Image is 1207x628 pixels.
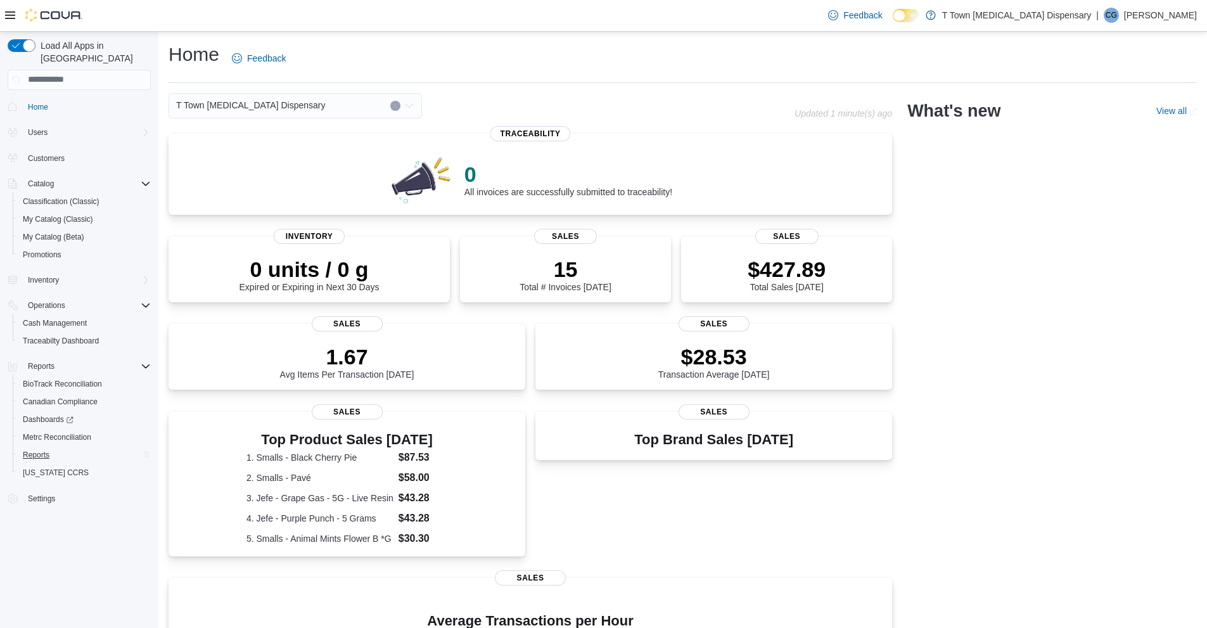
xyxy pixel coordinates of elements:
[18,376,151,392] span: BioTrack Reconciliation
[13,411,156,428] a: Dashboards
[3,271,156,289] button: Inventory
[823,3,887,28] a: Feedback
[404,101,414,111] button: Open list of options
[23,272,64,288] button: Inventory
[748,257,826,282] p: $427.89
[679,404,750,420] span: Sales
[399,470,447,485] dd: $58.00
[23,250,61,260] span: Promotions
[274,229,345,244] span: Inventory
[13,193,156,210] button: Classification (Classic)
[13,314,156,332] button: Cash Management
[464,162,672,187] p: 0
[495,570,566,586] span: Sales
[169,42,219,67] h1: Home
[28,275,59,285] span: Inventory
[23,490,151,506] span: Settings
[13,464,156,482] button: [US_STATE] CCRS
[28,127,48,138] span: Users
[23,397,98,407] span: Canadian Compliance
[246,471,393,484] dt: 2. Smalls - Pavé
[23,414,73,425] span: Dashboards
[3,175,156,193] button: Catalog
[18,412,79,427] a: Dashboards
[23,150,151,166] span: Customers
[13,428,156,446] button: Metrc Reconciliation
[28,179,54,189] span: Catalog
[18,194,105,209] a: Classification (Classic)
[23,450,49,460] span: Reports
[399,511,447,526] dd: $43.28
[1104,8,1119,23] div: Capri Gibbs
[18,229,89,245] a: My Catalog (Beta)
[23,491,60,506] a: Settings
[1156,106,1197,116] a: View allExternal link
[23,359,60,374] button: Reports
[3,297,156,314] button: Operations
[390,101,400,111] button: Clear input
[534,229,597,244] span: Sales
[13,246,156,264] button: Promotions
[18,430,151,445] span: Metrc Reconciliation
[1189,108,1197,115] svg: External link
[3,357,156,375] button: Reports
[23,379,102,389] span: BioTrack Reconciliation
[35,39,151,65] span: Load All Apps in [GEOGRAPHIC_DATA]
[18,212,151,227] span: My Catalog (Classic)
[1124,8,1197,23] p: [PERSON_NAME]
[25,9,82,22] img: Cova
[18,465,151,480] span: Washington CCRS
[18,447,151,463] span: Reports
[18,376,107,392] a: BioTrack Reconciliation
[399,450,447,465] dd: $87.53
[23,432,91,442] span: Metrc Reconciliation
[13,375,156,393] button: BioTrack Reconciliation
[18,247,151,262] span: Promotions
[23,232,84,242] span: My Catalog (Beta)
[23,359,151,374] span: Reports
[464,162,672,197] div: All invoices are successfully submitted to traceability!
[23,298,70,313] button: Operations
[748,257,826,292] div: Total Sales [DATE]
[23,125,53,140] button: Users
[239,257,380,292] div: Expired or Expiring in Next 30 Days
[18,430,96,445] a: Metrc Reconciliation
[388,154,454,205] img: 0
[18,465,94,480] a: [US_STATE] CCRS
[23,176,59,191] button: Catalog
[312,404,383,420] span: Sales
[3,149,156,167] button: Customers
[755,229,819,244] span: Sales
[3,489,156,508] button: Settings
[490,126,571,141] span: Traceability
[18,247,67,262] a: Promotions
[23,318,87,328] span: Cash Management
[1106,8,1117,23] span: CG
[658,344,770,369] p: $28.53
[520,257,611,292] div: Total # Invoices [DATE]
[246,432,447,447] h3: Top Product Sales [DATE]
[23,151,70,166] a: Customers
[13,332,156,350] button: Traceabilty Dashboard
[18,194,151,209] span: Classification (Classic)
[280,344,414,380] div: Avg Items Per Transaction [DATE]
[13,393,156,411] button: Canadian Compliance
[176,98,325,113] span: T Town [MEDICAL_DATA] Dispensary
[246,512,393,525] dt: 4. Jefe - Purple Punch - 5 Grams
[634,432,793,447] h3: Top Brand Sales [DATE]
[23,176,151,191] span: Catalog
[1096,8,1099,23] p: |
[843,9,882,22] span: Feedback
[28,153,65,163] span: Customers
[3,98,156,116] button: Home
[246,492,393,504] dt: 3. Jefe - Grape Gas - 5G - Live Resin
[18,412,151,427] span: Dashboards
[399,490,447,506] dd: $43.28
[399,531,447,546] dd: $30.30
[246,532,393,545] dt: 5. Smalls - Animal Mints Flower B *G
[28,361,54,371] span: Reports
[23,214,93,224] span: My Catalog (Classic)
[23,99,53,115] a: Home
[23,272,151,288] span: Inventory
